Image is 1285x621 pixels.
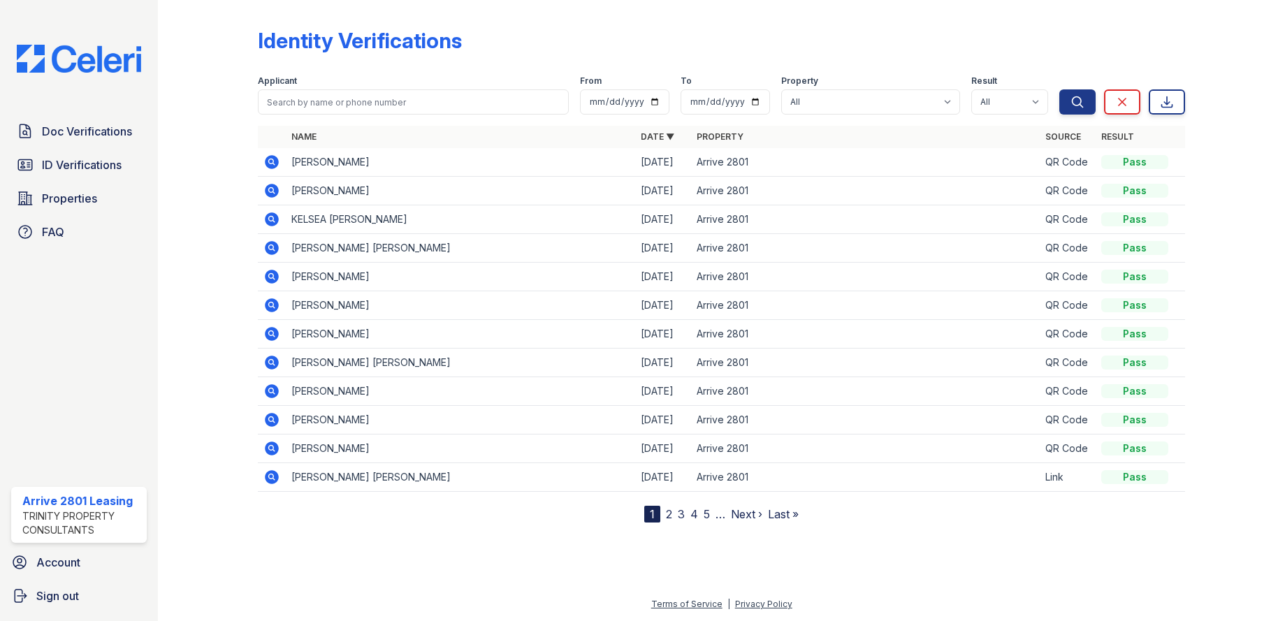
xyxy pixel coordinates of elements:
td: [DATE] [635,291,691,320]
a: Source [1045,131,1081,142]
div: Pass [1101,356,1168,370]
span: Account [36,554,80,571]
td: QR Code [1040,349,1096,377]
td: [PERSON_NAME] [PERSON_NAME] [286,463,635,492]
label: To [681,75,692,87]
input: Search by name or phone number [258,89,569,115]
td: Arrive 2801 [691,406,1040,434]
div: Pass [1101,212,1168,226]
td: [DATE] [635,263,691,291]
div: Pass [1101,241,1168,255]
a: Doc Verifications [11,117,147,145]
td: QR Code [1040,177,1096,205]
td: QR Code [1040,234,1096,263]
a: 4 [690,507,698,521]
label: From [580,75,602,87]
td: [DATE] [635,177,691,205]
span: Sign out [36,587,79,604]
div: Pass [1101,384,1168,398]
span: Properties [42,190,97,207]
td: QR Code [1040,320,1096,349]
td: QR Code [1040,406,1096,434]
div: Identity Verifications [258,28,462,53]
td: Link [1040,463,1096,492]
td: QR Code [1040,377,1096,406]
a: 2 [666,507,672,521]
td: [DATE] [635,377,691,406]
td: [PERSON_NAME] [286,406,635,434]
label: Property [781,75,818,87]
td: [PERSON_NAME] [286,177,635,205]
td: QR Code [1040,291,1096,320]
a: Result [1101,131,1134,142]
label: Applicant [258,75,297,87]
td: QR Code [1040,434,1096,463]
td: [PERSON_NAME] [286,434,635,463]
td: Arrive 2801 [691,177,1040,205]
td: Arrive 2801 [691,263,1040,291]
td: Arrive 2801 [691,291,1040,320]
span: … [716,506,725,523]
td: KELSEA [PERSON_NAME] [286,205,635,234]
div: Trinity Property Consultants [22,509,141,537]
div: Pass [1101,470,1168,484]
td: [PERSON_NAME] [PERSON_NAME] [286,234,635,263]
td: Arrive 2801 [691,234,1040,263]
div: Pass [1101,298,1168,312]
td: QR Code [1040,148,1096,177]
span: ID Verifications [42,156,122,173]
div: Pass [1101,270,1168,284]
td: Arrive 2801 [691,320,1040,349]
td: [DATE] [635,205,691,234]
td: Arrive 2801 [691,434,1040,463]
a: 5 [704,507,710,521]
a: 3 [678,507,685,521]
div: Pass [1101,327,1168,341]
td: Arrive 2801 [691,463,1040,492]
td: QR Code [1040,205,1096,234]
a: Property [697,131,743,142]
td: [DATE] [635,320,691,349]
div: 1 [644,506,660,523]
a: ID Verifications [11,151,147,179]
div: Arrive 2801 Leasing [22,492,141,509]
td: Arrive 2801 [691,349,1040,377]
td: Arrive 2801 [691,205,1040,234]
img: CE_Logo_Blue-a8612792a0a2168367f1c8372b55b34899dd931a85d93a1a3d3e32e68fde9ad4.png [6,45,152,73]
td: [PERSON_NAME] [286,320,635,349]
td: [PERSON_NAME] [286,291,635,320]
a: Last » [768,507,799,521]
div: Pass [1101,413,1168,427]
a: Properties [11,184,147,212]
a: Date ▼ [641,131,674,142]
a: FAQ [11,218,147,246]
td: [PERSON_NAME] [286,148,635,177]
a: Account [6,548,152,576]
td: [DATE] [635,406,691,434]
td: [PERSON_NAME] [286,377,635,406]
td: [DATE] [635,434,691,463]
div: Pass [1101,155,1168,169]
td: Arrive 2801 [691,148,1040,177]
span: Doc Verifications [42,123,132,140]
td: [DATE] [635,349,691,377]
td: [PERSON_NAME] [PERSON_NAME] [286,349,635,377]
td: [DATE] [635,234,691,263]
div: Pass [1101,184,1168,198]
td: Arrive 2801 [691,377,1040,406]
td: [DATE] [635,463,691,492]
label: Result [971,75,997,87]
div: | [727,599,730,609]
span: FAQ [42,224,64,240]
td: [DATE] [635,148,691,177]
a: Privacy Policy [735,599,792,609]
td: [PERSON_NAME] [286,263,635,291]
div: Pass [1101,441,1168,455]
a: Terms of Service [651,599,723,609]
a: Name [291,131,317,142]
a: Sign out [6,582,152,610]
a: Next › [731,507,762,521]
td: QR Code [1040,263,1096,291]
